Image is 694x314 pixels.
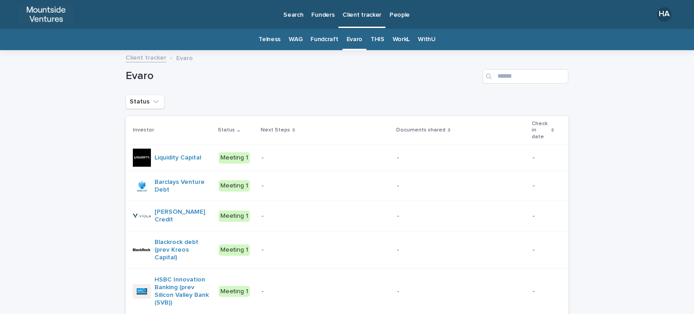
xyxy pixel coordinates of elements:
h1: Evaro [126,70,479,83]
div: - [397,288,399,295]
div: - [397,246,399,254]
div: HA [657,7,671,22]
div: - [262,154,263,162]
div: - [397,182,399,190]
a: WithU [418,29,435,50]
a: Fundcraft [310,29,338,50]
tr: Liquidity Capital Meeting 1- - - [126,145,568,171]
a: Evaro [347,29,362,50]
p: Evaro [176,52,193,62]
p: - [533,212,554,220]
a: Blackrock debt (prev Kreos Capital) [155,239,211,261]
a: WAG [289,29,302,50]
a: Barclays Venture Debt [155,178,211,194]
p: - [533,182,554,190]
p: Next Steps [261,125,290,135]
div: Meeting 1 [219,152,250,164]
div: - [397,212,399,220]
img: ocD6MQ3pT7Gfft3G6jrd [18,5,74,23]
div: Meeting 1 [219,180,250,192]
p: - [533,288,554,295]
a: [PERSON_NAME] Credit [155,208,211,224]
a: Client tracker [126,52,166,62]
input: Search [483,69,568,84]
tr: HSBC Innovation Banking (prev Silicon Valley Bank (SVB)) Meeting 1- - - [126,269,568,314]
tr: Blackrock debt (prev Kreos Capital) Meeting 1- - - [126,231,568,268]
p: - [533,246,554,254]
p: Status [218,125,235,135]
a: Liquidity Capital [155,154,201,162]
p: Documents shared [396,125,445,135]
div: - [262,182,263,190]
p: Investor [133,125,154,135]
a: WorkL [393,29,410,50]
div: - [262,212,263,220]
div: Meeting 1 [219,244,250,256]
a: THIS [370,29,385,50]
a: Telness [258,29,281,50]
div: - [262,246,263,254]
div: Meeting 1 [219,286,250,297]
tr: Barclays Venture Debt Meeting 1- - - [126,171,568,201]
div: Meeting 1 [219,211,250,222]
div: - [262,288,263,295]
a: HSBC Innovation Banking (prev Silicon Valley Bank (SVB)) [155,276,211,306]
p: Check in date [532,119,549,142]
button: Status [126,94,164,109]
div: - [397,154,399,162]
tr: [PERSON_NAME] Credit Meeting 1- - - [126,201,568,231]
p: - [533,154,554,162]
